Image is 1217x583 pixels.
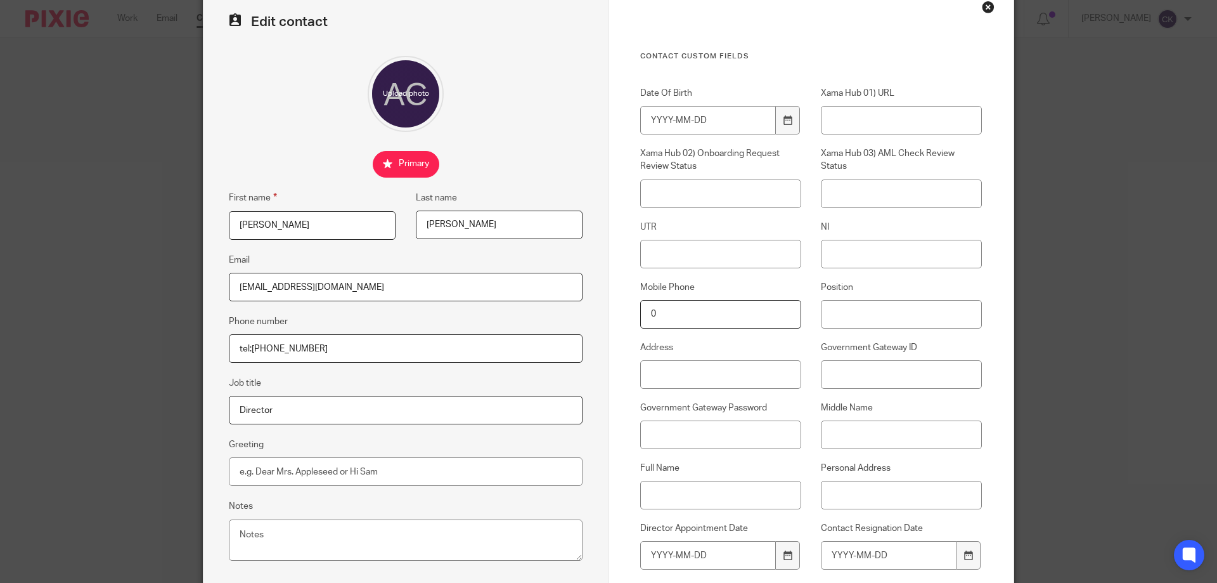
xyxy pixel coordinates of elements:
[640,87,801,100] label: Date Of Birth
[229,254,250,266] label: Email
[229,457,583,486] input: e.g. Dear Mrs. Appleseed or Hi Sam
[229,190,277,205] label: First name
[821,87,982,100] label: Xama Hub 01) URL
[640,462,801,475] label: Full Name
[640,281,801,294] label: Mobile Phone
[821,147,982,173] label: Xama Hub 03) AML Check Review Status
[821,402,982,414] label: Middle Name
[416,192,457,204] label: Last name
[640,221,801,233] label: UTR
[821,221,982,233] label: NI
[640,522,801,535] label: Director Appointment Date
[640,51,982,62] h3: Contact Custom fields
[821,281,982,294] label: Position
[229,13,583,30] h2: Edit contact
[229,377,261,390] label: Job title
[821,462,982,475] label: Personal Address
[229,500,253,513] label: Notes
[821,541,956,570] input: YYYY-MM-DD
[821,522,982,535] label: Contact Resignation Date
[229,315,288,328] label: Phone number
[640,147,801,173] label: Xama Hub 02) Onboarding Request Review Status
[640,341,801,354] label: Address
[821,341,982,354] label: Government Gateway ID
[640,402,801,414] label: Government Gateway Password
[229,438,264,451] label: Greeting
[982,1,995,13] div: Close this dialog window
[640,541,776,570] input: YYYY-MM-DD
[640,106,776,134] input: YYYY-MM-DD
